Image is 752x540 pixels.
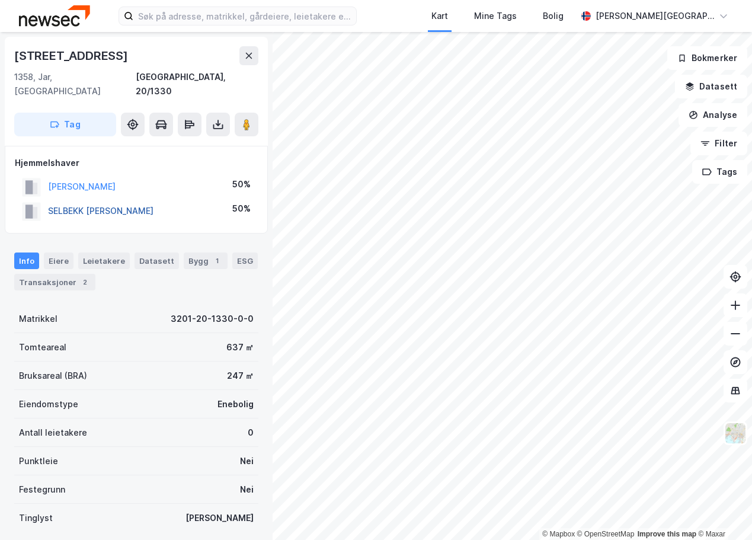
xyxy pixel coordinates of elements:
div: Nei [240,483,254,497]
div: Punktleie [19,454,58,468]
div: Nei [240,454,254,468]
div: [PERSON_NAME][GEOGRAPHIC_DATA] [596,9,714,23]
div: Transaksjoner [14,274,95,290]
div: Bruksareal (BRA) [19,369,87,383]
div: Leietakere [78,253,130,269]
div: [PERSON_NAME] [185,511,254,525]
img: Z [724,422,747,445]
div: Enebolig [217,397,254,411]
a: Mapbox [542,530,575,538]
div: Info [14,253,39,269]
div: 50% [232,177,251,191]
div: 247 ㎡ [227,369,254,383]
div: Tinglyst [19,511,53,525]
button: Analyse [679,103,747,127]
div: 50% [232,202,251,216]
div: Tomteareal [19,340,66,354]
iframe: Chat Widget [693,483,752,540]
a: OpenStreetMap [577,530,635,538]
a: Improve this map [638,530,696,538]
div: Matrikkel [19,312,57,326]
div: 1 [211,255,223,267]
div: Kart [431,9,448,23]
div: ESG [232,253,258,269]
input: Søk på adresse, matrikkel, gårdeiere, leietakere eller personer [133,7,356,25]
div: 1358, Jar, [GEOGRAPHIC_DATA] [14,70,136,98]
button: Tag [14,113,116,136]
img: newsec-logo.f6e21ccffca1b3a03d2d.png [19,5,90,26]
div: 2 [79,276,91,288]
div: Antall leietakere [19,426,87,440]
div: Hjemmelshaver [15,156,258,170]
div: Eiere [44,253,73,269]
div: Bygg [184,253,228,269]
button: Datasett [675,75,747,98]
button: Filter [690,132,747,155]
div: Mine Tags [474,9,517,23]
div: 637 ㎡ [226,340,254,354]
button: Bokmerker [667,46,747,70]
div: Festegrunn [19,483,65,497]
div: Kontrollprogram for chat [693,483,752,540]
div: Datasett [135,253,179,269]
div: 3201-20-1330-0-0 [171,312,254,326]
div: Bolig [543,9,564,23]
div: [STREET_ADDRESS] [14,46,130,65]
div: 0 [248,426,254,440]
button: Tags [692,160,747,184]
div: Eiendomstype [19,397,78,411]
div: [GEOGRAPHIC_DATA], 20/1330 [136,70,258,98]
